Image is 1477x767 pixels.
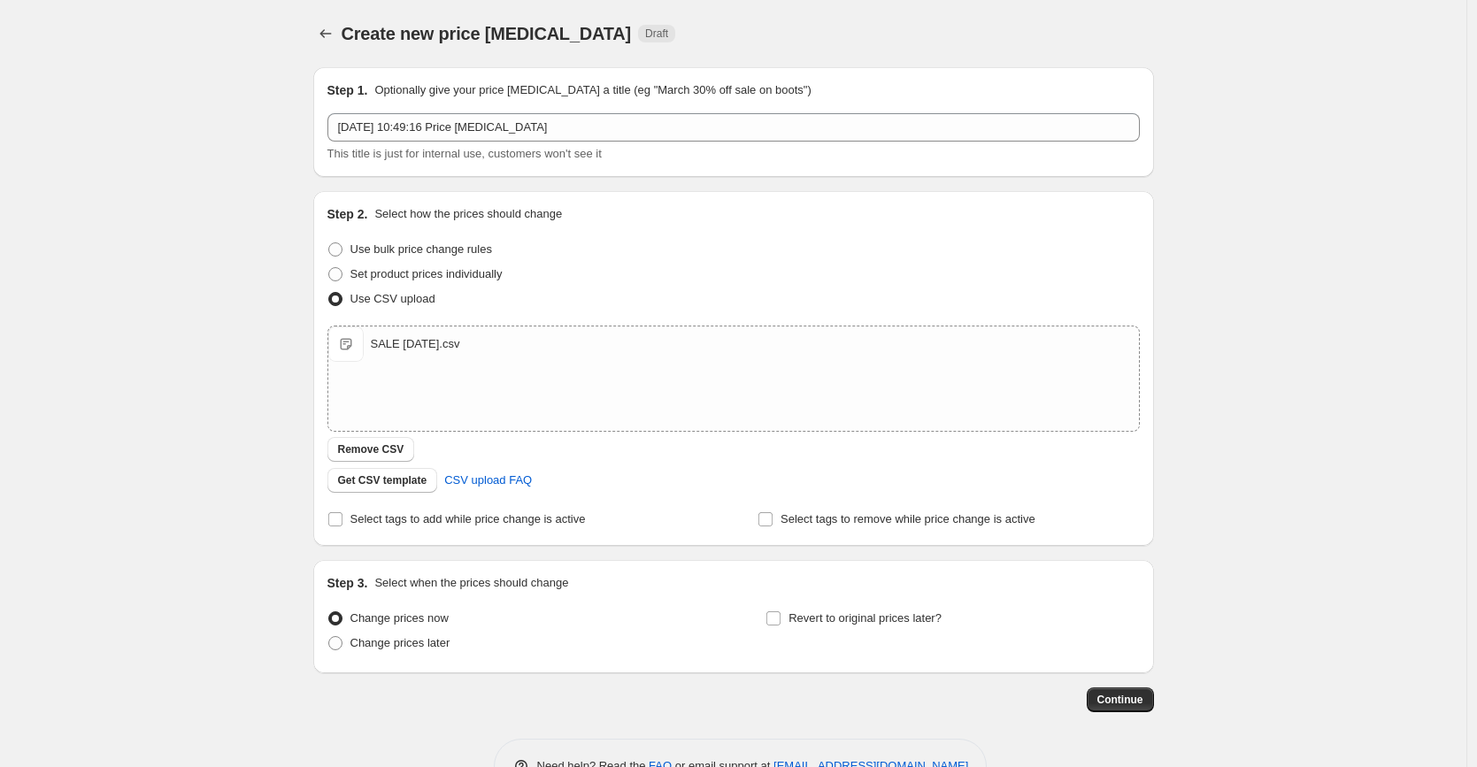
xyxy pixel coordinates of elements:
input: 30% off holiday sale [327,113,1140,142]
span: This title is just for internal use, customers won't see it [327,147,602,160]
div: SALE [DATE].csv [371,335,460,353]
span: Select tags to add while price change is active [350,512,586,525]
button: Get CSV template [327,468,438,493]
button: Remove CSV [327,437,415,462]
h2: Step 1. [327,81,368,99]
span: Get CSV template [338,473,427,487]
span: Use CSV upload [350,292,435,305]
span: Change prices now [350,611,449,625]
button: Continue [1087,687,1154,712]
span: Revert to original prices later? [789,611,942,625]
button: Price change jobs [313,21,338,46]
span: Select tags to remove while price change is active [781,512,1035,525]
p: Optionally give your price [MEDICAL_DATA] a title (eg "March 30% off sale on boots") [374,81,811,99]
span: Continue [1097,693,1143,707]
p: Select when the prices should change [374,574,568,592]
span: Change prices later [350,636,450,649]
p: Select how the prices should change [374,205,562,223]
span: Use bulk price change rules [350,242,492,256]
span: CSV upload FAQ [444,472,532,489]
h2: Step 3. [327,574,368,592]
span: Create new price [MEDICAL_DATA] [342,24,632,43]
span: Remove CSV [338,442,404,456]
a: CSV upload FAQ [434,466,542,495]
span: Draft [645,27,668,41]
span: Set product prices individually [350,267,503,280]
h2: Step 2. [327,205,368,223]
